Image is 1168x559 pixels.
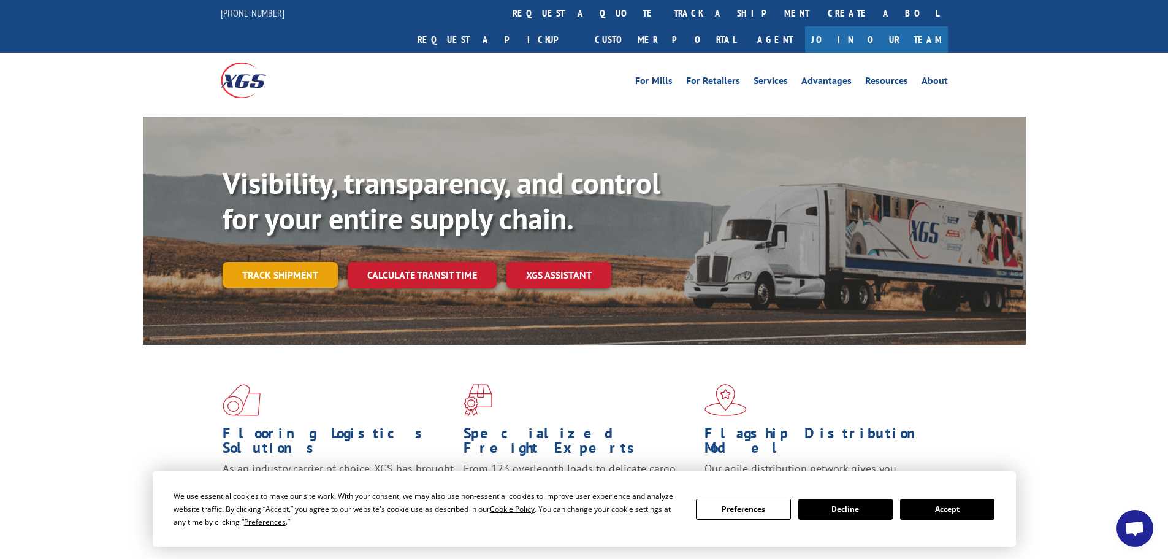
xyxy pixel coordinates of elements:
a: Join Our Team [805,26,948,53]
img: xgs-icon-focused-on-flooring-red [464,384,492,416]
b: Visibility, transparency, and control for your entire supply chain. [223,164,660,237]
a: [PHONE_NUMBER] [221,7,284,19]
a: Services [754,76,788,90]
span: Our agile distribution network gives you nationwide inventory management on demand. [704,461,930,490]
a: Customer Portal [586,26,745,53]
span: Cookie Policy [490,504,535,514]
button: Accept [900,499,994,520]
a: Request a pickup [408,26,586,53]
a: Resources [865,76,908,90]
h1: Flooring Logistics Solutions [223,426,454,461]
a: Agent [745,26,805,53]
div: We use essential cookies to make our site work. With your consent, we may also use non-essential ... [174,490,681,528]
a: XGS ASSISTANT [506,262,611,288]
a: For Retailers [686,76,740,90]
a: Advantages [801,76,852,90]
a: Track shipment [223,262,338,288]
div: Cookie Consent Prompt [153,471,1016,547]
img: xgs-icon-total-supply-chain-intelligence-red [223,384,261,416]
h1: Flagship Distribution Model [704,426,936,461]
p: From 123 overlength loads to delicate cargo, our experienced staff knows the best way to move you... [464,461,695,516]
span: As an industry carrier of choice, XGS has brought innovation and dedication to flooring logistics... [223,461,454,505]
img: xgs-icon-flagship-distribution-model-red [704,384,747,416]
h1: Specialized Freight Experts [464,426,695,461]
button: Decline [798,499,893,520]
button: Preferences [696,499,790,520]
div: Open chat [1116,510,1153,547]
a: About [922,76,948,90]
a: Calculate transit time [348,262,497,288]
span: Preferences [244,517,286,527]
a: For Mills [635,76,673,90]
